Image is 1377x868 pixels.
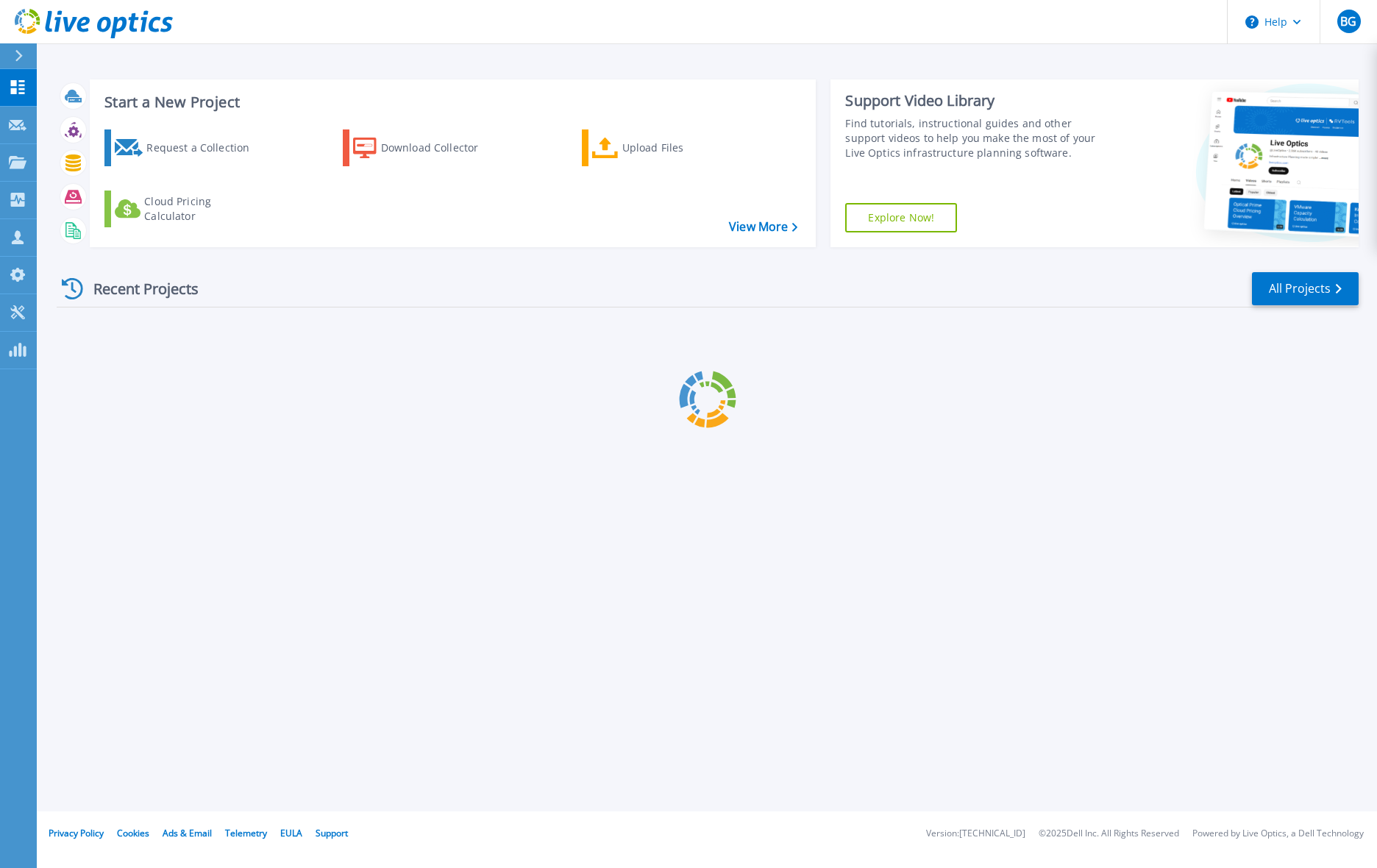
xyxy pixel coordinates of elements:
[381,133,499,163] div: Download Collector
[845,91,1114,110] div: Support Video Library
[117,827,149,839] a: Cookies
[622,133,740,163] div: Upload Files
[225,827,267,839] a: Telemetry
[845,203,957,232] a: Explore Now!
[104,129,268,166] a: Request a Collection
[144,194,262,224] div: Cloud Pricing Calculator
[49,827,104,839] a: Privacy Policy
[926,829,1025,839] li: Version: [TECHNICAL_ID]
[163,827,212,839] a: Ads & Email
[104,94,797,110] h3: Start a New Project
[582,129,746,166] a: Upload Files
[343,129,507,166] a: Download Collector
[316,827,348,839] a: Support
[729,220,797,234] a: View More
[1340,15,1356,27] span: BG
[1192,829,1364,839] li: Powered by Live Optics, a Dell Technology
[104,191,268,227] a: Cloud Pricing Calculator
[1039,829,1179,839] li: © 2025 Dell Inc. All Rights Reserved
[280,827,302,839] a: EULA
[57,271,218,307] div: Recent Projects
[845,116,1114,160] div: Find tutorials, instructional guides and other support videos to help you make the most of your L...
[146,133,264,163] div: Request a Collection
[1252,272,1359,305] a: All Projects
